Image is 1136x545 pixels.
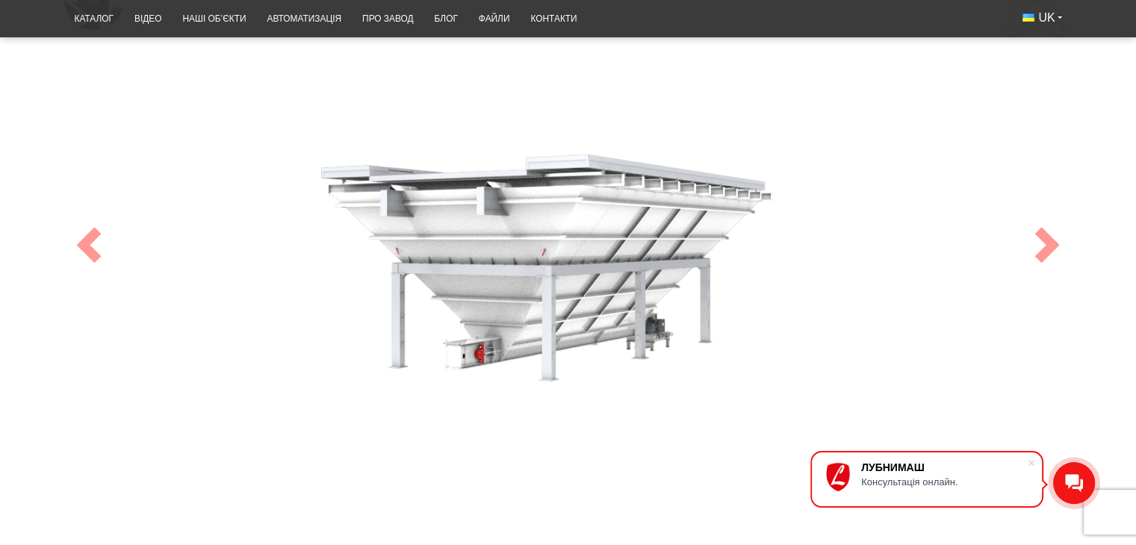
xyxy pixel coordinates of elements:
[124,4,172,34] a: Відео
[861,461,1027,473] div: ЛУБНИМАШ
[468,4,521,34] a: Файли
[861,476,1027,488] div: Консультація онлайн.
[423,4,468,34] a: Блог
[1038,10,1055,26] span: UK
[1012,4,1072,31] button: UK
[352,4,423,34] a: Про завод
[520,4,587,34] a: Контакти
[1022,13,1034,22] img: Українська
[64,4,124,34] a: Каталог
[172,4,256,34] a: Наші об’єкти
[256,4,352,34] a: Автоматизація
